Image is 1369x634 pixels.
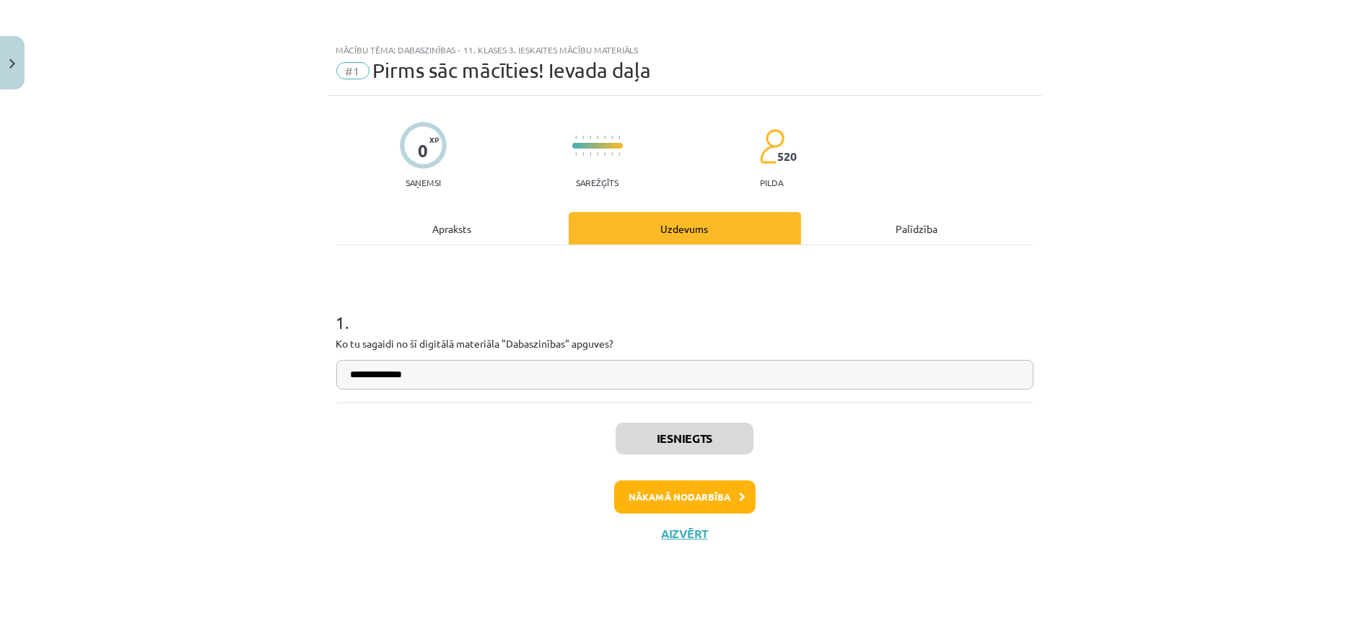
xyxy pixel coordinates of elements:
[575,152,577,156] img: icon-short-line-57e1e144782c952c97e751825c79c345078a6d821885a25fce030b3d8c18986b.svg
[760,177,783,188] p: pilda
[9,59,15,69] img: icon-close-lesson-0947bae3869378f0d4975bcd49f059093ad1ed9edebbc8119c70593378902aed.svg
[336,287,1033,332] h1: 1 .
[336,212,569,245] div: Apraksts
[336,336,1033,351] p: Ko tu sagaidi no šī digitālā materiāla "Dabaszinības" apguves?
[590,136,591,139] img: icon-short-line-57e1e144782c952c97e751825c79c345078a6d821885a25fce030b3d8c18986b.svg
[576,177,618,188] p: Sarežģīts
[597,136,598,139] img: icon-short-line-57e1e144782c952c97e751825c79c345078a6d821885a25fce030b3d8c18986b.svg
[777,150,797,163] span: 520
[801,212,1033,245] div: Palīdzība
[611,152,613,156] img: icon-short-line-57e1e144782c952c97e751825c79c345078a6d821885a25fce030b3d8c18986b.svg
[657,527,712,541] button: Aizvērt
[336,45,1033,55] div: Mācību tēma: Dabaszinības - 11. klases 3. ieskaites mācību materiāls
[759,128,784,164] img: students-c634bb4e5e11cddfef0936a35e636f08e4e9abd3cc4e673bd6f9a4125e45ecb1.svg
[618,152,620,156] img: icon-short-line-57e1e144782c952c97e751825c79c345078a6d821885a25fce030b3d8c18986b.svg
[611,136,613,139] img: icon-short-line-57e1e144782c952c97e751825c79c345078a6d821885a25fce030b3d8c18986b.svg
[616,423,753,454] button: Iesniegts
[614,480,756,514] button: Nākamā nodarbība
[569,212,801,245] div: Uzdevums
[582,152,584,156] img: icon-short-line-57e1e144782c952c97e751825c79c345078a6d821885a25fce030b3d8c18986b.svg
[618,136,620,139] img: icon-short-line-57e1e144782c952c97e751825c79c345078a6d821885a25fce030b3d8c18986b.svg
[418,141,428,161] div: 0
[582,136,584,139] img: icon-short-line-57e1e144782c952c97e751825c79c345078a6d821885a25fce030b3d8c18986b.svg
[429,136,439,144] span: XP
[373,58,652,82] span: Pirms sāc mācīties! Ievada daļa
[604,152,605,156] img: icon-short-line-57e1e144782c952c97e751825c79c345078a6d821885a25fce030b3d8c18986b.svg
[604,136,605,139] img: icon-short-line-57e1e144782c952c97e751825c79c345078a6d821885a25fce030b3d8c18986b.svg
[597,152,598,156] img: icon-short-line-57e1e144782c952c97e751825c79c345078a6d821885a25fce030b3d8c18986b.svg
[575,136,577,139] img: icon-short-line-57e1e144782c952c97e751825c79c345078a6d821885a25fce030b3d8c18986b.svg
[336,62,369,79] span: #1
[590,152,591,156] img: icon-short-line-57e1e144782c952c97e751825c79c345078a6d821885a25fce030b3d8c18986b.svg
[400,177,447,188] p: Saņemsi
